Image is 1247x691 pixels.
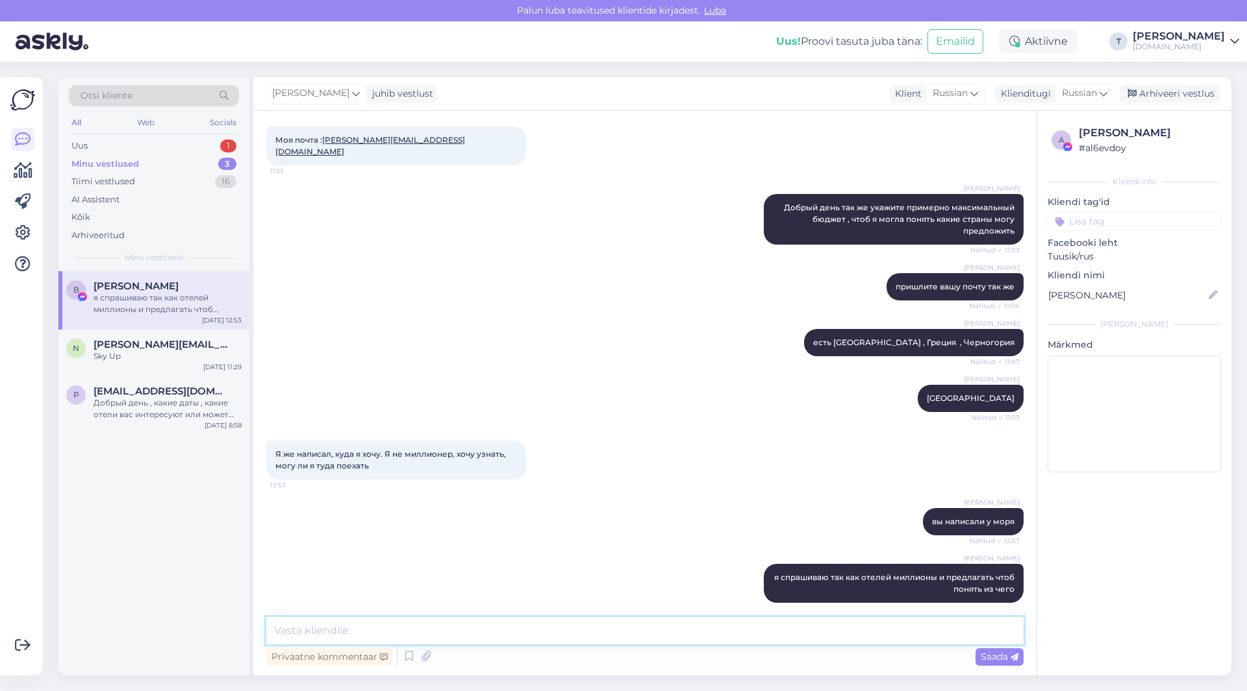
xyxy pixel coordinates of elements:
[10,88,35,112] img: Askly Logo
[81,89,132,103] span: Otsi kliente
[970,301,1020,311] span: Nähtud ✓ 11:04
[933,86,968,101] span: Russian
[1048,319,1221,330] div: [PERSON_NAME]
[218,158,236,171] div: 3
[71,229,125,242] div: Arhiveeritud
[220,139,236,152] div: 1
[813,337,1014,347] span: есть [GEOGRAPHIC_DATA] , Греция , Черногория
[94,350,242,362] div: Sky Up
[94,339,229,350] span: natalia.jerjomina@gmail.com
[774,572,1016,594] span: я спрашиваю так как отелей миллионы и предлагать чтоб понять из чего
[275,135,465,156] a: [PERSON_NAME][EMAIL_ADDRESS][DOMAIN_NAME]
[1079,141,1217,155] div: # al6evdoy
[999,30,1078,53] div: Aktiivne
[964,553,1020,563] span: [PERSON_NAME]
[1048,176,1221,188] div: Kliendi info
[981,651,1018,662] span: Saada
[1048,288,1206,302] input: Lisa nimi
[270,166,319,176] span: 11:01
[202,315,242,325] div: [DATE] 12:53
[73,285,79,295] span: В
[94,397,242,420] div: Добрый день , какие даты , какие отели вас интересуют или может примерно бюджет?
[275,135,465,156] span: Моя почта :
[1062,86,1097,101] span: Russian
[1059,135,1064,145] span: a
[94,292,242,315] div: я спрашиваю так как отелей миллионы и предлагать чтоб понять из чего
[784,202,1016,236] span: Добрый день так же укажите примерно максимальный бюджет , чтоб я могла понять какие страны могу п...
[1048,212,1221,231] input: Lisa tag
[964,184,1020,193] span: [PERSON_NAME]
[94,385,229,397] span: pumaks19@mail.ru
[71,175,135,188] div: Tiimi vestlused
[1048,195,1221,209] p: Kliendi tag'id
[367,87,433,101] div: juhib vestlust
[890,87,922,101] div: Klient
[125,252,183,263] span: Minu vestlused
[970,357,1020,367] span: Nähtud ✓ 11:07
[1120,85,1220,103] div: Arhiveeri vestlus
[964,263,1020,273] span: [PERSON_NAME]
[1133,31,1225,42] div: [PERSON_NAME]
[71,158,139,171] div: Minu vestlused
[964,319,1020,328] span: [PERSON_NAME]
[970,603,1020,613] span: Nähtud ✓ 12:58
[207,114,239,131] div: Socials
[270,480,319,490] span: 12:53
[927,29,983,54] button: Emailid
[927,393,1014,403] span: [GEOGRAPHIC_DATA]
[964,498,1020,507] span: [PERSON_NAME]
[1048,338,1221,352] p: Märkmed
[970,245,1020,255] span: Nähtud ✓ 11:03
[1048,269,1221,282] p: Kliendi nimi
[203,362,242,372] div: [DATE] 11:29
[275,449,508,470] span: Я же написал, куда я хочу. Я не миллионер, хочу узнать, могу ли я туда поехать
[272,86,349,101] span: [PERSON_NAME]
[964,374,1020,384] span: [PERSON_NAME]
[932,516,1014,526] span: вы написали у моря
[1109,32,1127,51] div: T
[970,536,1020,546] span: Nähtud ✓ 12:57
[896,282,1014,291] span: пришлите вашу почту так же
[73,343,79,353] span: n
[71,211,90,224] div: Kõik
[1079,125,1217,141] div: [PERSON_NAME]
[266,648,393,666] div: Privaatne kommentaar
[1133,31,1239,52] a: [PERSON_NAME][DOMAIN_NAME]
[205,420,242,430] div: [DATE] 8:58
[69,114,84,131] div: All
[94,280,179,292] span: Виктор Рудяк
[776,35,801,47] b: Uus!
[215,175,236,188] div: 16
[73,390,79,400] span: p
[700,5,730,16] span: Luba
[996,87,1051,101] div: Klienditugi
[1048,236,1221,250] p: Facebooki leht
[1048,250,1221,263] p: Tuusik/rus
[971,413,1020,422] span: Nähtud ✓ 11:53
[71,139,88,152] div: Uus
[776,34,922,49] div: Proovi tasuta juba täna:
[1133,42,1225,52] div: [DOMAIN_NAME]
[134,114,157,131] div: Web
[71,193,120,206] div: AI Assistent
